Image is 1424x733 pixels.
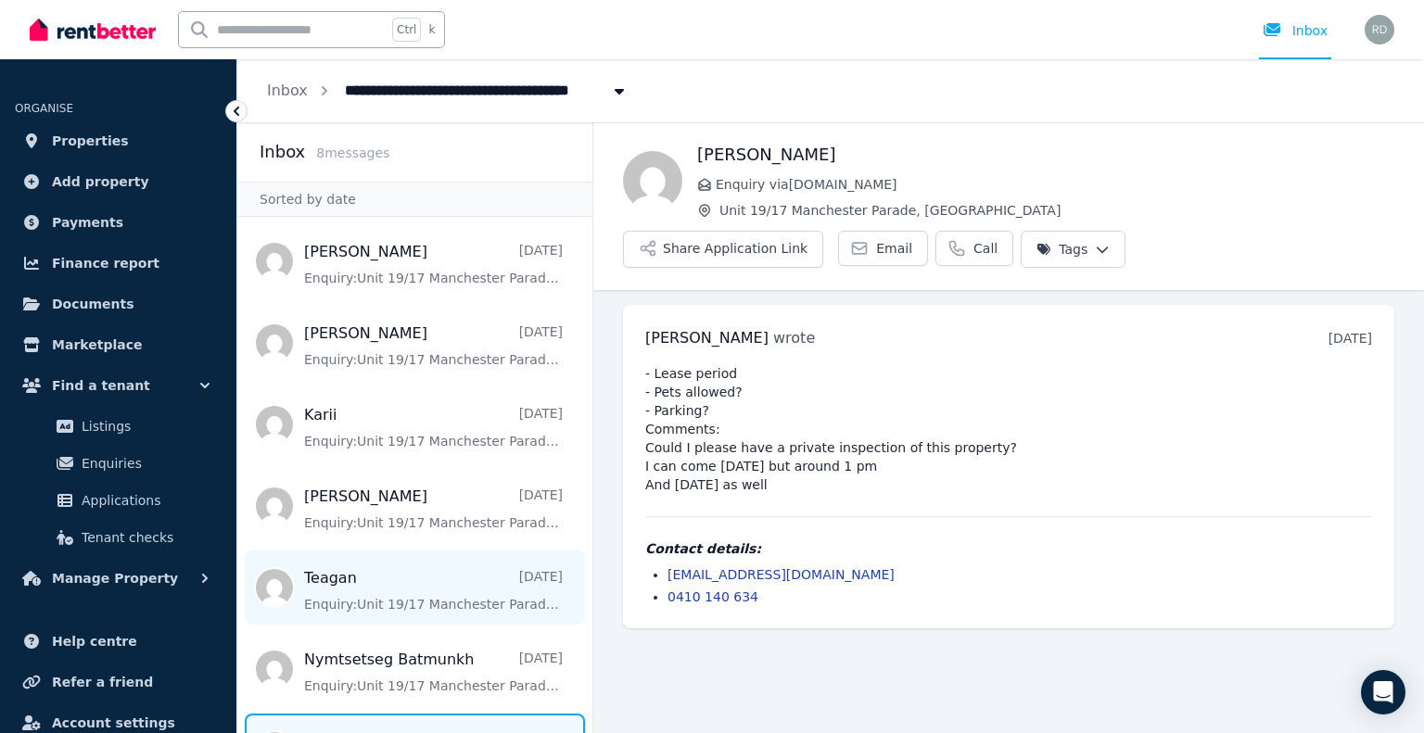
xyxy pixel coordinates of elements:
[304,649,563,695] a: Nymtsetseg Batmunkh[DATE]Enquiry:Unit 19/17 Manchester Parade, [GEOGRAPHIC_DATA].
[22,445,214,482] a: Enquiries
[304,322,563,369] a: [PERSON_NAME][DATE]Enquiry:Unit 19/17 Manchester Parade, [GEOGRAPHIC_DATA].
[15,204,222,241] a: Payments
[304,241,563,287] a: [PERSON_NAME][DATE]Enquiry:Unit 19/17 Manchester Parade, [GEOGRAPHIC_DATA].
[82,415,207,437] span: Listings
[22,482,214,519] a: Applications
[15,102,73,115] span: ORGANISE
[428,22,435,37] span: k
[52,252,159,274] span: Finance report
[82,526,207,549] span: Tenant checks
[645,539,1372,558] h4: Contact details:
[667,589,758,604] a: 0410 140 634
[15,163,222,200] a: Add property
[52,630,137,652] span: Help centre
[304,404,563,450] a: Karii[DATE]Enquiry:Unit 19/17 Manchester Parade, [GEOGRAPHIC_DATA].
[15,285,222,322] a: Documents
[15,367,222,404] button: Find a tenant
[1036,240,1087,259] span: Tags
[304,567,563,613] a: Teagan[DATE]Enquiry:Unit 19/17 Manchester Parade, [GEOGRAPHIC_DATA].
[52,293,134,315] span: Documents
[1329,331,1372,346] time: [DATE]
[52,130,129,152] span: Properties
[22,408,214,445] a: Listings
[973,239,998,258] span: Call
[237,59,658,122] nav: Breadcrumb
[935,231,1013,266] a: Call
[645,364,1372,494] pre: - Lease period - Pets allowed? - Parking? Comments: Could I please have a private inspection of t...
[82,489,207,512] span: Applications
[52,171,149,193] span: Add property
[15,326,222,363] a: Marketplace
[15,245,222,282] a: Finance report
[15,560,222,597] button: Manage Property
[52,671,153,693] span: Refer a friend
[15,663,222,701] a: Refer a friend
[82,452,207,474] span: Enquiries
[719,201,1394,220] span: Unit 19/17 Manchester Parade, [GEOGRAPHIC_DATA]
[623,151,682,210] img: elnaz khorami
[392,18,421,42] span: Ctrl
[15,122,222,159] a: Properties
[876,239,912,258] span: Email
[52,211,123,234] span: Payments
[1365,15,1394,44] img: Robert De Donatis
[623,231,823,268] button: Share Application Link
[22,519,214,556] a: Tenant checks
[697,142,1394,168] h1: [PERSON_NAME]
[30,16,156,44] img: RentBetter
[260,139,305,165] h2: Inbox
[52,374,150,397] span: Find a tenant
[316,145,389,160] span: 8 message s
[1263,21,1328,40] div: Inbox
[267,82,308,99] a: Inbox
[52,567,178,589] span: Manage Property
[1361,670,1405,714] div: Open Intercom Messenger
[237,182,592,217] div: Sorted by date
[667,567,895,582] a: [EMAIL_ADDRESS][DOMAIN_NAME]
[773,329,815,347] span: wrote
[1021,231,1125,268] button: Tags
[716,175,1394,194] span: Enquiry via [DOMAIN_NAME]
[15,623,222,660] a: Help centre
[304,486,563,532] a: [PERSON_NAME][DATE]Enquiry:Unit 19/17 Manchester Parade, [GEOGRAPHIC_DATA].
[838,231,928,266] a: Email
[645,329,769,347] span: [PERSON_NAME]
[52,334,142,356] span: Marketplace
